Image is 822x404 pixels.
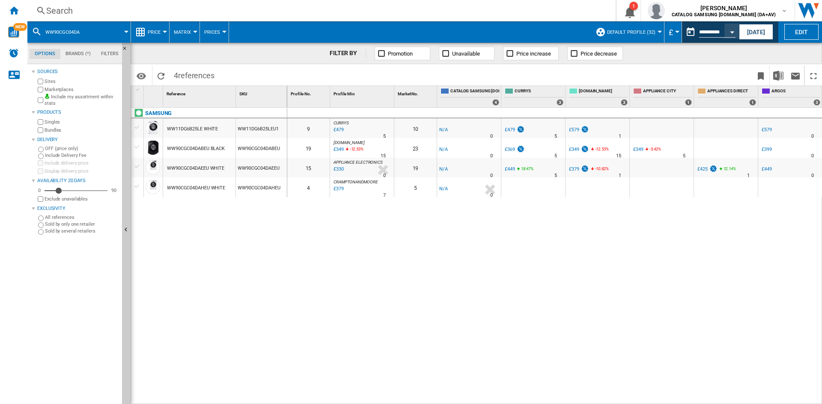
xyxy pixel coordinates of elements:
[13,23,27,31] span: NEW
[8,27,19,38] img: wise-card.svg
[239,91,247,96] span: SKU
[567,47,623,60] button: Price decrease
[122,43,132,58] button: Hide
[503,86,565,107] div: CURRYS 3 offers sold by CURRYS
[669,21,677,43] button: £
[621,99,628,106] div: 3 offers sold by AO.COM
[165,86,235,99] div: Reference Sort None
[762,147,772,152] div: £399
[682,21,737,43] div: This report is based on a date in the past.
[381,152,386,160] div: Delivery Time : 15 days
[394,177,437,197] div: 5
[148,29,161,35] span: Price
[619,171,621,180] div: Delivery Time : 1 day
[394,138,437,158] div: 23
[45,228,119,234] label: Sold by several retailers
[375,47,430,60] button: Promotion
[45,160,119,166] label: Include delivery price
[38,79,43,84] input: Sites
[567,86,629,107] div: [DOMAIN_NAME] 3 offers sold by AO.COM
[148,21,165,43] button: Price
[332,86,394,99] div: Profile Min Sort None
[569,166,579,172] div: £379
[569,127,579,133] div: £579
[383,171,386,180] div: Delivery Time : 0 day
[631,86,694,107] div: APPLIANCE CITY 1 offers sold by APPLIANCE CITY
[60,49,96,59] md-tab-item: Brands (*)
[45,214,119,221] label: All references
[696,165,718,174] div: £425
[291,91,311,96] span: Profile No.
[505,166,515,172] div: £449
[37,205,119,212] div: Exclusivity
[332,145,344,154] div: Last updated : Thursday, 2 October 2025 12:04
[204,29,220,35] span: Prices
[334,91,355,96] span: Profile Min
[178,71,214,80] span: references
[770,65,787,86] button: Download in Excel
[594,145,599,156] i: %
[38,127,43,133] input: Bundles
[805,65,822,86] button: Maximize
[349,145,354,156] i: %
[174,29,191,35] span: Matrix
[492,99,499,106] div: 4 offers sold by CATALOG SAMSUNG UK.IE (DA+AV)
[709,165,718,172] img: promotionV3.png
[760,145,772,154] div: £399
[568,165,589,174] div: £379
[516,50,551,57] span: Price increase
[723,165,728,175] i: %
[683,152,685,160] div: Delivery Time : 5 days
[38,153,44,159] input: Include Delivery Fee
[579,88,628,95] span: [DOMAIN_NAME]
[450,88,499,95] span: CATALOG SAMSUNG [DOMAIN_NAME] (DA+AV)
[439,145,448,154] div: N/A
[165,86,235,99] div: Sort None
[554,152,557,160] div: Delivery Time : 5 days
[287,118,330,138] div: 9
[45,186,107,195] md-slider: Availability
[398,91,418,96] span: Market No.
[146,86,163,99] div: Sort None
[490,191,493,200] div: Delivery Time : 0 day
[749,99,756,106] div: 1 offers sold by APPLIANCES DIRECT
[633,147,643,152] div: £349
[38,196,43,202] input: Display delivery price
[787,65,804,86] button: Send this report by email
[37,109,119,116] div: Products
[388,50,413,57] span: Promotion
[38,222,44,228] input: Sold by only one retailer
[167,119,218,139] div: WW11DG6B25LE WHITE
[332,165,344,174] div: Last updated : Thursday, 2 October 2025 12:00
[32,21,126,43] div: WW90CGC04DA
[762,166,772,172] div: £449
[394,118,437,138] div: 10
[36,187,43,194] div: 0
[37,68,119,75] div: Sources
[724,23,740,38] button: Open calendar
[167,91,185,96] span: Reference
[45,86,119,93] label: Marketplaces
[632,145,643,154] div: £349
[45,119,119,125] label: Singles
[594,165,599,175] i: %
[96,49,124,59] md-tab-item: Filters
[752,65,769,86] button: Bookmark this report
[45,127,119,133] label: Bundles
[45,94,50,99] img: mysite-bg-18x18.png
[45,29,80,35] span: WW90CGC04DA
[595,166,606,171] span: -10.82
[672,12,776,18] b: CATALOG SAMSUNG [DOMAIN_NAME] (DA+AV)
[238,86,287,99] div: SKU Sort None
[332,126,344,134] div: Last updated : Thursday, 2 October 2025 12:07
[672,4,776,12] span: [PERSON_NAME]
[37,136,119,143] div: Delivery
[490,171,493,180] div: Delivery Time : 0 day
[174,21,195,43] button: Matrix
[811,171,814,180] div: Delivery Time : 0 day
[30,49,60,59] md-tab-item: Options
[170,65,219,83] span: 4
[133,68,150,83] button: Options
